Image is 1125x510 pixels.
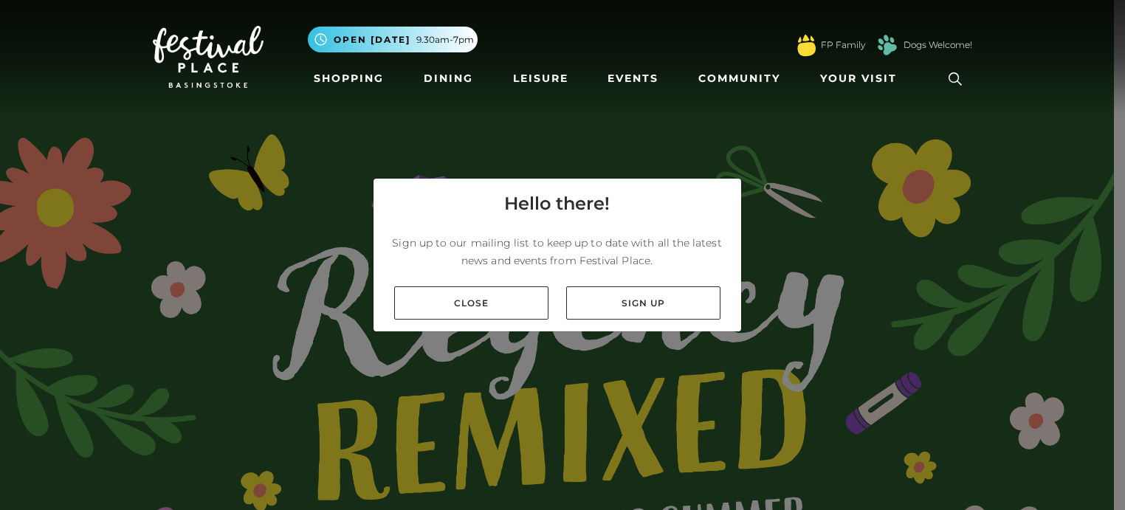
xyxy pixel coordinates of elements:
a: Community [692,65,786,92]
p: Sign up to our mailing list to keep up to date with all the latest news and events from Festival ... [385,234,729,269]
button: Open [DATE] 9.30am-7pm [308,27,478,52]
a: Close [394,286,548,320]
a: Dining [418,65,479,92]
a: Leisure [507,65,574,92]
a: Sign up [566,286,720,320]
a: Dogs Welcome! [904,38,972,52]
span: Your Visit [820,71,897,86]
a: Events [602,65,664,92]
a: Your Visit [814,65,910,92]
a: FP Family [821,38,865,52]
span: Open [DATE] [334,33,410,46]
img: Festival Place Logo [153,26,264,88]
h4: Hello there! [504,190,610,217]
span: 9.30am-7pm [416,33,474,46]
a: Shopping [308,65,390,92]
